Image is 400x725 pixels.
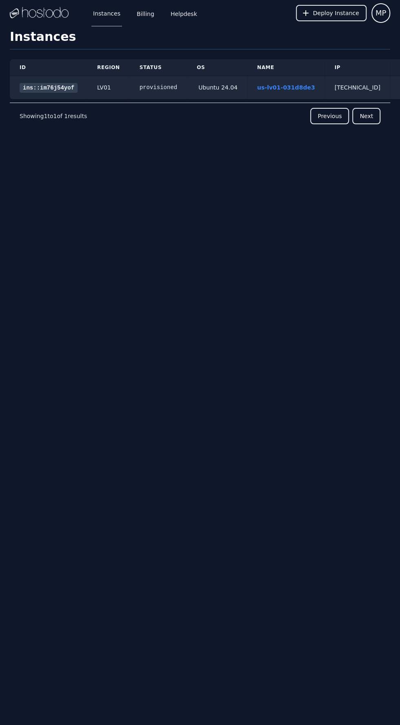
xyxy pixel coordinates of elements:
[87,59,130,76] th: Region
[64,113,68,119] span: 1
[310,108,349,124] button: Previous
[140,83,177,92] div: provisioned
[247,59,325,76] th: Name
[376,7,386,19] span: MP
[352,108,380,124] button: Next
[10,59,87,76] th: ID
[197,83,238,92] div: Ubuntu 24.04
[10,7,69,19] img: Logo
[313,9,359,17] span: Deploy Instance
[257,84,315,91] a: us-lv01-031d8de3
[371,3,390,23] button: User menu
[10,103,390,129] nav: Pagination
[130,59,187,76] th: Status
[10,29,390,49] h1: Instances
[53,113,57,119] span: 1
[20,112,87,120] p: Showing to of results
[324,59,390,76] th: IP
[334,83,380,92] div: [TECHNICAL_ID]
[187,59,247,76] th: OS
[20,83,78,93] a: ins::im76j54yof
[296,5,367,21] button: Deploy Instance
[97,83,120,92] div: LV01
[44,113,47,119] span: 1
